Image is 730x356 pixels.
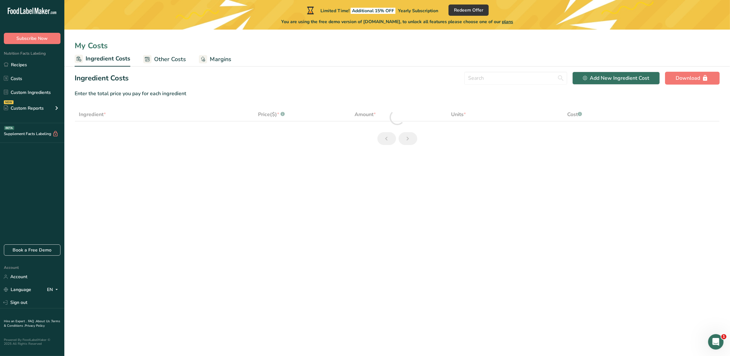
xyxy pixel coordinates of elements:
[377,132,396,145] a: Previous page
[708,334,724,350] iframe: Intercom live chat
[47,286,60,294] div: EN
[4,319,27,324] a: Hire an Expert .
[398,8,438,14] span: Yearly Subscription
[25,324,45,328] a: Privacy Policy
[75,51,130,67] a: Ingredient Costs
[210,55,231,64] span: Margins
[64,40,730,51] div: My Costs
[676,74,709,82] div: Download
[306,6,438,14] div: Limited Time!
[572,72,660,85] button: Add New Ingredient Cost
[4,33,60,44] button: Subscribe Now
[75,90,720,97] div: Enter the total price you pay for each ingredient
[4,284,31,295] a: Language
[351,8,395,14] span: Additional 15% OFF
[4,319,60,328] a: Terms & Conditions .
[199,52,231,67] a: Margins
[4,338,60,346] div: Powered By FoodLabelMaker © 2025 All Rights Reserved
[4,105,44,112] div: Custom Reports
[28,319,36,324] a: FAQ .
[399,132,417,145] a: Next page
[502,19,513,25] span: plans
[454,7,483,14] span: Redeem Offer
[448,5,489,16] button: Redeem Offer
[17,35,48,42] span: Subscribe Now
[721,334,726,339] span: 1
[154,55,186,64] span: Other Costs
[281,18,513,25] span: You are using the free demo version of [DOMAIN_NAME], to unlock all features please choose one of...
[665,72,720,85] button: Download
[583,74,649,82] div: Add New Ingredient Cost
[75,73,129,84] h2: Ingredient Costs
[143,52,186,67] a: Other Costs
[4,126,14,130] div: BETA
[36,319,51,324] a: About Us .
[4,100,14,104] div: NEW
[464,72,567,85] input: Search
[4,244,60,256] a: Book a Free Demo
[86,54,130,63] span: Ingredient Costs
